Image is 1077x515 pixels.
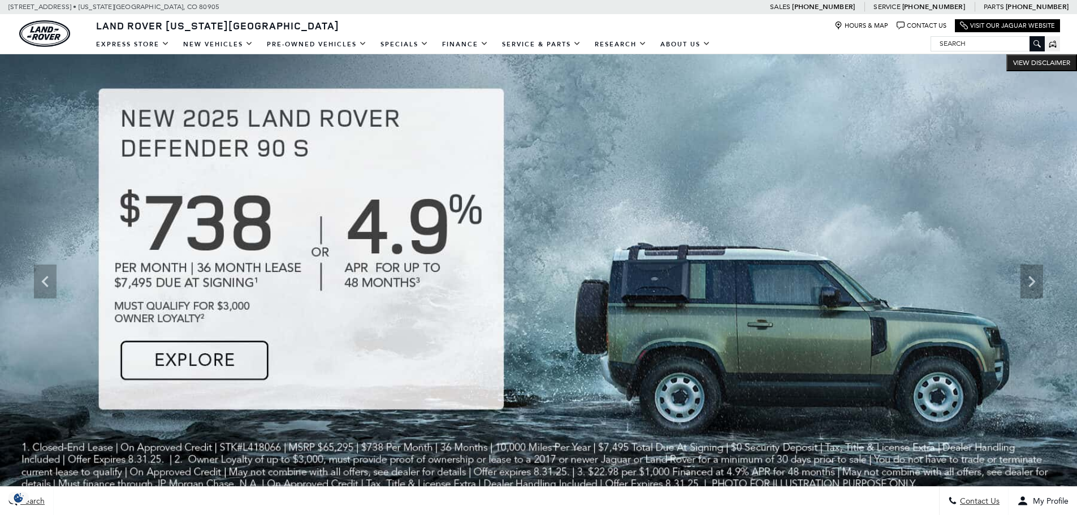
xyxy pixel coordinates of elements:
input: Search [931,37,1044,50]
a: land-rover [19,20,70,47]
span: Contact Us [957,496,1000,506]
img: Opt-Out Icon [6,492,32,504]
span: My Profile [1028,496,1069,506]
nav: Main Navigation [89,34,717,54]
a: About Us [654,34,717,54]
span: Service [873,3,900,11]
div: Next [1020,265,1043,298]
a: [PHONE_NUMBER] [902,2,965,11]
span: Sales [770,3,790,11]
span: Parts [984,3,1004,11]
span: VIEW DISCLAIMER [1013,58,1070,67]
a: Specials [374,34,435,54]
a: Hours & Map [834,21,888,30]
a: Pre-Owned Vehicles [260,34,374,54]
a: Contact Us [897,21,946,30]
a: [STREET_ADDRESS] • [US_STATE][GEOGRAPHIC_DATA], CO 80905 [8,3,219,11]
a: Research [588,34,654,54]
span: Land Rover [US_STATE][GEOGRAPHIC_DATA] [96,19,339,32]
button: Open user profile menu [1009,487,1077,515]
a: EXPRESS STORE [89,34,176,54]
a: New Vehicles [176,34,260,54]
section: Click to Open Cookie Consent Modal [6,492,32,504]
button: VIEW DISCLAIMER [1006,54,1077,71]
a: Service & Parts [495,34,588,54]
a: Visit Our Jaguar Website [960,21,1055,30]
a: Land Rover [US_STATE][GEOGRAPHIC_DATA] [89,19,346,32]
img: Land Rover [19,20,70,47]
a: [PHONE_NUMBER] [792,2,855,11]
a: [PHONE_NUMBER] [1006,2,1069,11]
a: Finance [435,34,495,54]
div: Previous [34,265,57,298]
